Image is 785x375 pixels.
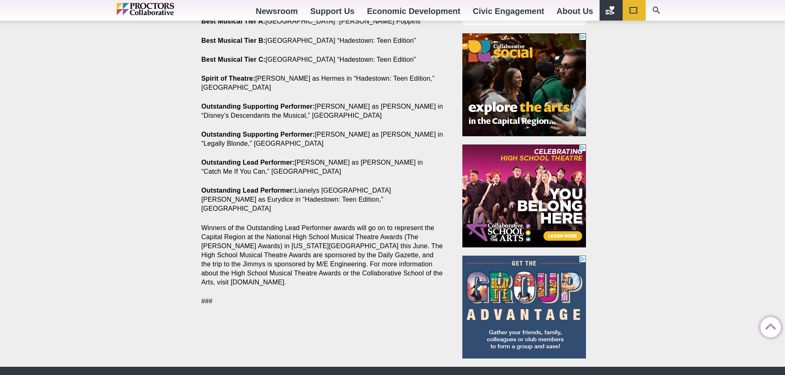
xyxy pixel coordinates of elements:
strong: Outstanding Lead Performer: [202,159,295,166]
strong: Outstanding Supporting Performer: [202,103,315,110]
iframe: Advertisement [462,256,586,359]
p: [PERSON_NAME] as [PERSON_NAME] in “Catch Me If You Can,” [GEOGRAPHIC_DATA] [202,158,444,176]
p: [PERSON_NAME] as [PERSON_NAME] in “Disney’s Descendants the Musical,” [GEOGRAPHIC_DATA] [202,102,444,120]
p: [GEOGRAPHIC_DATA] “Hadestown: Teen Edition” [202,55,444,64]
strong: Outstanding Supporting Performer: [202,131,315,138]
p: ### [202,297,444,306]
p: Lianelys [GEOGRAPHIC_DATA][PERSON_NAME] as Eurydice in “Hadestown: Teen Edition,” [GEOGRAPHIC_DATA] [202,186,444,213]
strong: Spirit of Theatre: [202,75,255,82]
p: [GEOGRAPHIC_DATA] “[PERSON_NAME] Poppins” [202,17,444,26]
iframe: Advertisement [462,33,586,136]
strong: Best Musical Tier B: [202,37,266,44]
p: Winners of the Outstanding Lead Performer awards will go on to represent the Capital Region at th... [202,224,444,287]
a: Back to Top [760,317,777,334]
strong: Best Musical Tier A: [202,18,265,25]
p: [PERSON_NAME] as [PERSON_NAME] in “Legally Blonde,” [GEOGRAPHIC_DATA] [202,130,444,148]
img: Proctors logo [117,3,209,15]
p: [PERSON_NAME] as Hermes in “Hadestown: Teen Edition,” [GEOGRAPHIC_DATA] [202,74,444,92]
p: [GEOGRAPHIC_DATA] “Hadestown: Teen Edition” [202,36,444,45]
strong: Best Musical Tier C: [202,56,266,63]
strong: Outstanding Lead Performer: [202,187,295,194]
iframe: Advertisement [462,144,586,247]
